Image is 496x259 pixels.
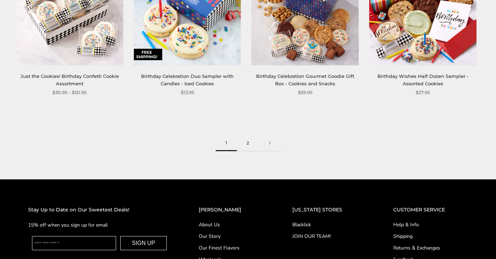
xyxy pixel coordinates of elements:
[199,221,264,228] a: About Us
[6,232,73,253] iframe: Sign Up via Text for Offers
[259,135,281,151] a: Next page
[32,236,116,250] input: Enter your email
[256,73,354,86] a: Birthday Celebration Gourmet Goodie Gift Box - Cookies and Snacks
[20,73,119,86] a: Just the Cookies! Birthday Confetti Cookie Assortment
[292,233,365,240] a: JOIN OUR TEAM!
[52,89,87,96] span: $30.95 - $50.95
[141,73,234,86] a: Birthday Celebration Duo Sampler with Candles - Iced Cookies
[120,236,167,250] button: SIGN UP
[393,233,468,240] a: Shipping
[298,89,312,96] span: $59.95
[292,206,365,214] h2: [US_STATE] STORES
[237,135,259,151] a: 2
[199,244,264,252] a: Our Finest Flavors
[181,89,194,96] span: $13.95
[393,221,468,228] a: Help & Info
[28,221,171,229] p: 15% off when you sign up for email
[377,73,469,86] a: Birthday Wishes Half Dozen Sampler - Assorted Cookies
[393,244,468,252] a: Returns & Exchanges
[292,221,365,228] a: Blacklick
[416,89,430,96] span: $27.95
[28,206,171,214] h2: Stay Up to Date on Our Sweetest Deals!
[199,233,264,240] a: Our Story
[393,206,468,214] h2: CUSTOMER SERVICE
[199,206,264,214] h2: [PERSON_NAME]
[216,135,237,151] span: 1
